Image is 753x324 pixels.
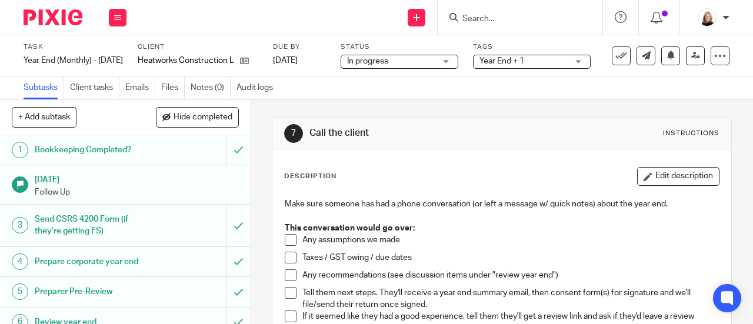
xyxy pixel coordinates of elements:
[347,57,388,65] span: In progress
[698,8,717,27] img: Screenshot%202023-11-02%20134555.png
[473,42,591,52] label: Tags
[35,141,155,159] h1: Bookkeeping Completed?
[138,55,234,66] p: Heatworks Construction Ltd.
[285,198,719,234] p: Make sure someone has had a phone conversation (or left a message w/ quick notes) about the year ...
[156,107,239,127] button: Hide completed
[461,14,567,25] input: Search
[35,186,239,198] p: Follow Up
[70,76,119,99] a: Client tasks
[191,76,231,99] a: Notes (0)
[138,42,258,52] label: Client
[174,113,232,122] span: Hide completed
[35,253,155,270] h1: Prepare corporate year end
[24,76,64,99] a: Subtasks
[309,127,527,139] h1: Call the client
[284,124,303,143] div: 7
[637,167,719,186] button: Edit description
[479,57,524,65] span: Year End + 1
[24,42,123,52] label: Task
[12,217,28,233] div: 3
[663,129,719,138] div: Instructions
[125,76,155,99] a: Emails
[35,211,155,241] h1: Send CSRS 4200 Form (if they're getting FS)
[35,283,155,300] h1: Preparer Pre-Review
[284,172,336,181] p: Description
[12,253,28,270] div: 4
[161,76,185,99] a: Files
[12,142,28,158] div: 1
[341,42,458,52] label: Status
[35,171,239,186] h1: [DATE]
[285,224,415,232] strong: This conversation would go over:
[302,252,719,263] p: Taxes / GST owing / due dates
[302,269,719,281] p: Any recommendations (see discussion items under "review year end")
[273,42,326,52] label: Due by
[302,310,719,322] p: If it seemed like they had a good experience, tell them they'll get a review link and ask if they...
[302,234,719,246] p: Any assumptions we made
[302,287,719,311] p: Tell them next steps. They'll receive a year end summary email, then consent form(s) for signatur...
[12,283,28,300] div: 5
[24,9,82,25] img: Pixie
[273,56,298,65] span: [DATE]
[12,107,76,127] button: + Add subtask
[236,76,279,99] a: Audit logs
[24,55,123,66] div: Year End (Monthly) - May 2025
[24,55,123,66] div: Year End (Monthly) - [DATE]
